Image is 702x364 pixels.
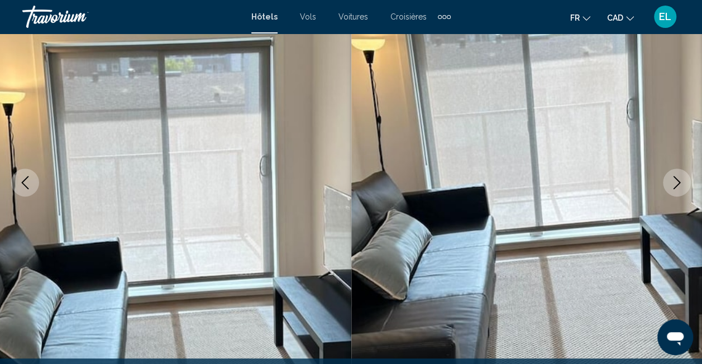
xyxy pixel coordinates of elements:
[22,6,240,28] a: Travorium
[338,12,368,21] a: Voitures
[11,169,39,197] button: Previous image
[651,5,680,28] button: User Menu
[300,12,316,21] a: Vols
[438,8,451,26] button: Extra navigation items
[663,169,691,197] button: Next image
[657,319,693,355] iframe: Bouton de lancement de la fenêtre de messagerie
[570,13,580,22] span: fr
[607,9,634,26] button: Change currency
[251,12,278,21] a: Hôtels
[607,13,623,22] span: CAD
[570,9,590,26] button: Change language
[659,11,671,22] span: EL
[390,12,427,21] a: Croisières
